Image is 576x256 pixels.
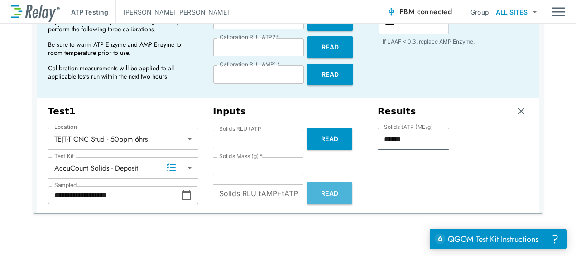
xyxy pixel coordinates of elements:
[220,34,279,40] label: Calibration RLU ATP2
[213,106,363,117] h3: Inputs
[123,7,229,17] p: [PERSON_NAME] [PERSON_NAME]
[307,128,352,150] button: Read
[48,9,193,33] p: For each testing event (i.e. all testing done on a single day, or each set of samples tested at a...
[307,36,353,58] button: Read
[48,130,198,148] div: TEJT-T CNC Stud - 50ppm 6hrs
[48,106,198,117] h3: Test 1
[219,153,263,159] label: Solids Mass (g)
[384,124,433,130] label: Solids tATP (ME/g)
[399,5,452,18] span: PBM
[417,6,452,17] span: connected
[517,107,526,116] img: Remove
[383,3,456,21] button: PBM connected
[383,38,528,46] p: If LAAF < 0.3, replace AMP Enzyme.
[307,64,353,85] button: Read
[11,2,60,22] img: LuminUltra Relay
[48,40,193,57] p: Be sure to warm ATP Enzyme and AMP Enzyme to room temperature prior to use.
[48,159,198,177] div: AccuCount Solids - Deposit
[470,7,491,17] p: Group:
[54,182,77,188] label: Sampled
[430,229,567,249] iframe: Resource center
[387,7,396,16] img: Connected Icon
[48,186,181,204] input: Choose date, selected date is Aug 21, 2025
[54,124,77,130] label: Location
[552,3,565,20] img: Drawer Icon
[48,64,193,80] p: Calibration measurements will be applied to all applicable tests run within the next two hours.
[220,61,280,68] label: Calibration RLU AMP1
[54,153,74,159] label: Test Kit
[378,106,416,117] h3: Results
[307,182,352,204] button: Read
[552,3,565,20] button: Main menu
[71,7,108,17] p: ATP Testing
[213,212,300,233] button: + Background RLU
[219,126,261,132] label: Solids RLU tATP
